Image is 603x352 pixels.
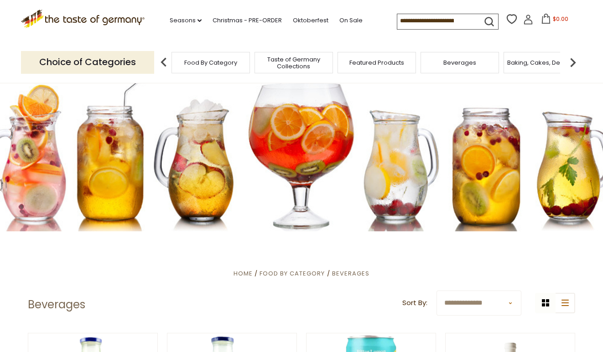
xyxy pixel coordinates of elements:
a: Food By Category [184,59,237,66]
img: next arrow [564,53,582,71]
a: On Sale [339,15,363,26]
a: Beverages [332,269,369,278]
a: Christmas - PRE-ORDER [213,15,282,26]
a: Seasons [170,15,202,26]
a: Beverages [443,59,476,66]
label: Sort By: [402,297,427,309]
span: $0.00 [553,15,568,23]
a: Food By Category [260,269,325,278]
h1: Beverages [28,298,85,311]
a: Taste of Germany Collections [257,56,330,70]
button: $0.00 [535,14,574,27]
a: Oktoberfest [293,15,328,26]
p: Choice of Categories [21,51,154,73]
a: Featured Products [349,59,404,66]
img: previous arrow [155,53,173,71]
a: Baking, Cakes, Desserts [507,59,578,66]
a: Home [234,269,253,278]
